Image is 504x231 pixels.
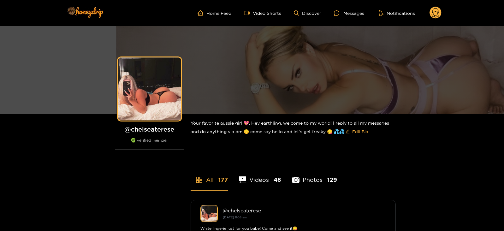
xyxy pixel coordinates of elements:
div: verified member [115,138,184,150]
div: Your favorite aussie girl 💖. Hey earthling, welcome to my world! I reply to all my messages and d... [191,114,396,142]
button: Notifications [377,10,417,16]
span: 48 [274,176,281,184]
div: @ chelseaterese [223,208,386,213]
span: 177 [218,176,228,184]
h1: @ chelseaterese [115,125,184,133]
a: Discover [294,10,321,16]
div: Messages [334,9,364,17]
small: [DATE] 11:06 am [223,216,247,219]
span: edit [346,129,350,134]
li: Videos [239,162,281,190]
span: video-camera [244,10,253,16]
li: Photos [292,162,337,190]
img: chelseaterese [200,205,218,222]
span: 129 [327,176,337,184]
span: home [198,10,206,16]
a: Home Feed [198,10,231,16]
li: All [191,162,228,190]
span: appstore [195,176,203,184]
span: Edit Bio [352,128,368,135]
button: editEdit Bio [344,127,369,137]
a: Video Shorts [244,10,281,16]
